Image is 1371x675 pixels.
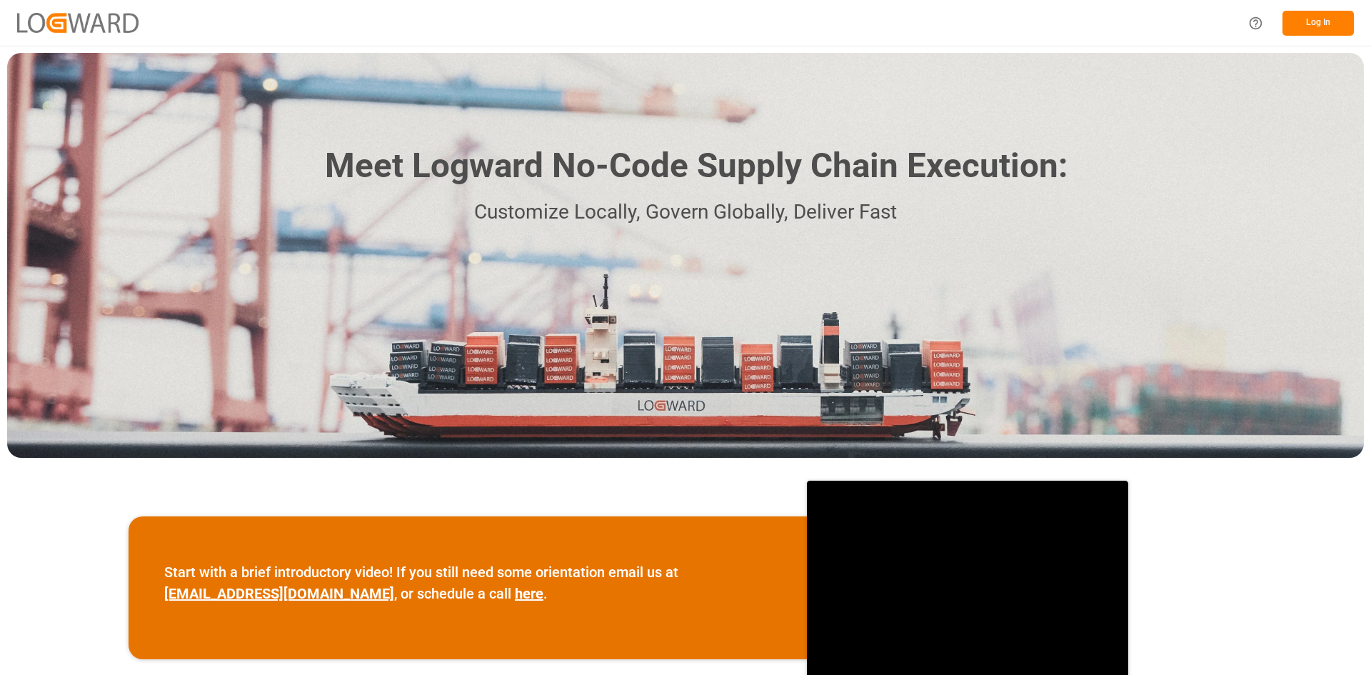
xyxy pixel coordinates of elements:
h1: Meet Logward No-Code Supply Chain Execution: [325,141,1068,191]
button: Help Center [1240,7,1272,39]
p: Start with a brief introductory video! If you still need some orientation email us at , or schedu... [164,561,771,604]
a: here [515,585,543,602]
img: Logward_new_orange.png [17,13,139,32]
p: Customize Locally, Govern Globally, Deliver Fast [303,196,1068,229]
a: [EMAIL_ADDRESS][DOMAIN_NAME] [164,585,394,602]
button: Log In [1282,11,1354,36]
